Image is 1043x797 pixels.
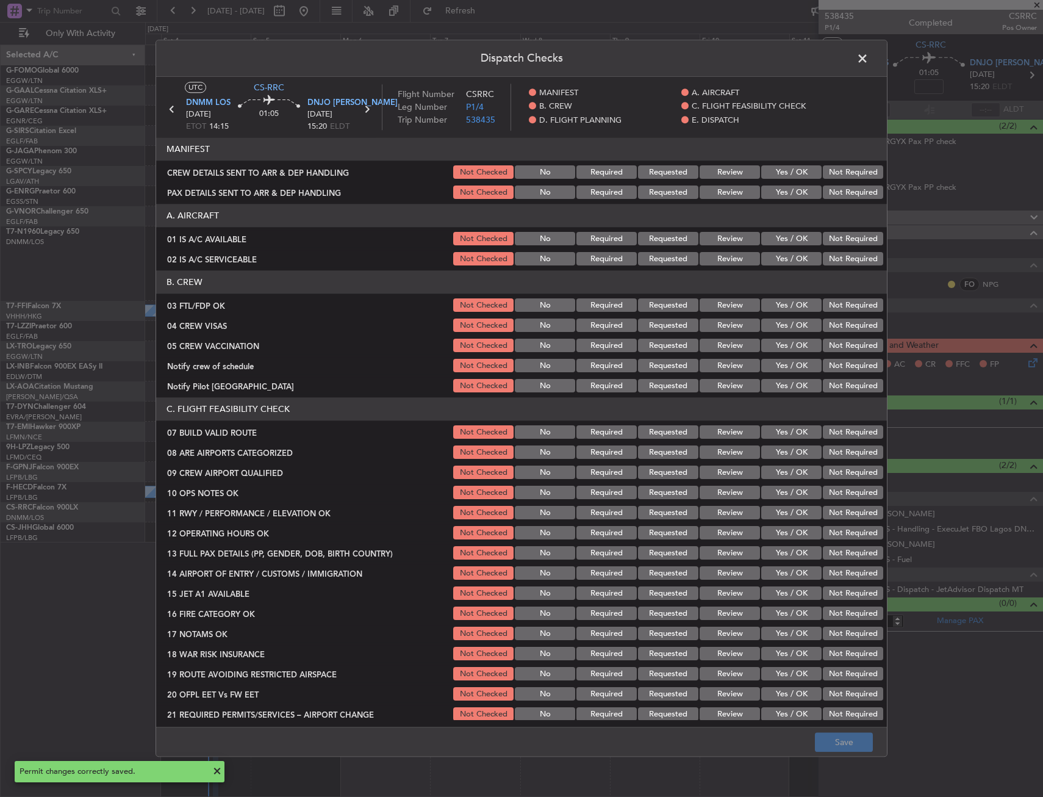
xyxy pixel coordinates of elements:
header: Dispatch Checks [156,40,887,77]
button: Not Required [823,380,883,393]
button: Yes / OK [761,186,822,200]
button: Not Required [823,507,883,520]
button: Yes / OK [761,527,822,540]
button: Yes / OK [761,380,822,393]
button: Yes / OK [761,708,822,721]
div: Permit changes correctly saved. [20,766,206,778]
button: Not Required [823,466,883,480]
button: Not Required [823,299,883,312]
button: Yes / OK [761,233,822,246]
button: Not Required [823,547,883,560]
button: Not Required [823,339,883,353]
button: Yes / OK [761,319,822,333]
button: Not Required [823,708,883,721]
button: Not Required [823,186,883,200]
button: Yes / OK [761,426,822,439]
button: Not Required [823,486,883,500]
button: Not Required [823,647,883,661]
button: Yes / OK [761,647,822,661]
button: Not Required [823,668,883,681]
button: Yes / OK [761,627,822,641]
button: Not Required [823,627,883,641]
button: Yes / OK [761,359,822,373]
button: Yes / OK [761,547,822,560]
button: Not Required [823,253,883,266]
button: Yes / OK [761,587,822,600]
button: Yes / OK [761,339,822,353]
button: Yes / OK [761,486,822,500]
button: Yes / OK [761,466,822,480]
button: Yes / OK [761,253,822,266]
button: Yes / OK [761,668,822,681]
button: Yes / OK [761,299,822,312]
button: Yes / OK [761,446,822,460]
button: Not Required [823,587,883,600]
button: Yes / OK [761,607,822,621]
button: Not Required [823,607,883,621]
button: Not Required [823,426,883,439]
button: Not Required [823,567,883,580]
button: Not Required [823,233,883,246]
button: Not Required [823,319,883,333]
button: Yes / OK [761,567,822,580]
button: Not Required [823,688,883,701]
button: Yes / OK [761,688,822,701]
button: Not Required [823,527,883,540]
button: Yes / OK [761,166,822,179]
button: Not Required [823,166,883,179]
button: Not Required [823,446,883,460]
button: Not Required [823,359,883,373]
button: Yes / OK [761,507,822,520]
